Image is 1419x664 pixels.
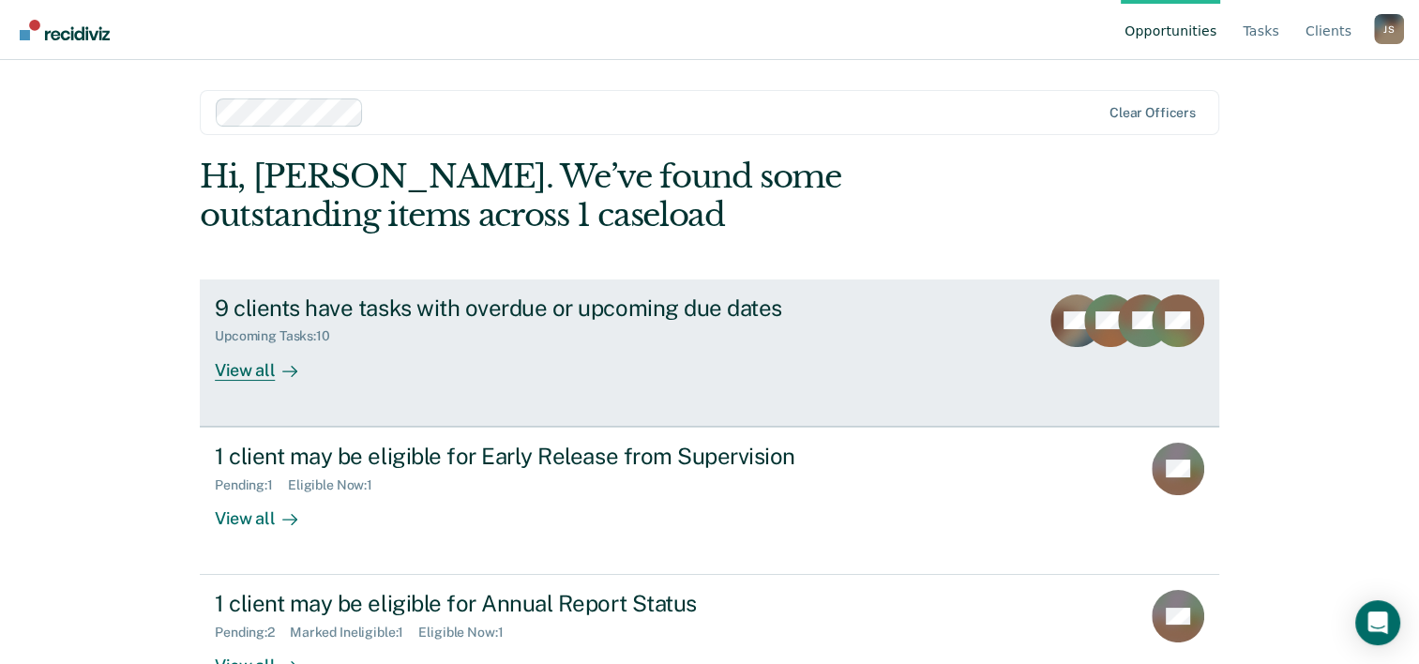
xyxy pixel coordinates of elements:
div: Clear officers [1110,105,1196,121]
img: Recidiviz [20,20,110,40]
a: 1 client may be eligible for Early Release from SupervisionPending:1Eligible Now:1View all [200,427,1219,575]
div: Hi, [PERSON_NAME]. We’ve found some outstanding items across 1 caseload [200,158,1015,234]
a: 9 clients have tasks with overdue or upcoming due datesUpcoming Tasks:10View all [200,279,1219,427]
div: Open Intercom Messenger [1355,600,1400,645]
div: Pending : 1 [215,477,288,493]
div: Eligible Now : 1 [288,477,387,493]
div: Eligible Now : 1 [418,625,518,641]
div: J S [1374,14,1404,44]
button: Profile dropdown button [1374,14,1404,44]
div: 1 client may be eligible for Annual Report Status [215,590,873,617]
div: 1 client may be eligible for Early Release from Supervision [215,443,873,470]
div: Marked Ineligible : 1 [290,625,418,641]
div: Pending : 2 [215,625,290,641]
div: View all [215,344,320,381]
div: Upcoming Tasks : 10 [215,328,345,344]
div: View all [215,492,320,529]
div: 9 clients have tasks with overdue or upcoming due dates [215,294,873,322]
